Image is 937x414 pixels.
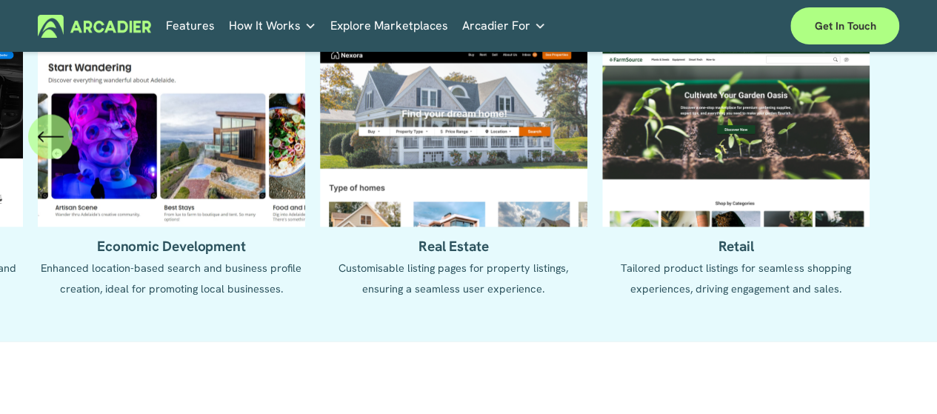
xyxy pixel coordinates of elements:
a: folder dropdown [229,15,316,38]
img: Arcadier [38,15,151,38]
span: How It Works [229,16,301,36]
a: Get in touch [790,7,899,44]
a: folder dropdown [462,15,546,38]
div: Widget de chat [863,343,937,414]
button: Previous [28,115,73,159]
span: Arcadier For [462,16,530,36]
a: Features [166,15,215,38]
iframe: Chat Widget [863,343,937,414]
a: Explore Marketplaces [330,15,448,38]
